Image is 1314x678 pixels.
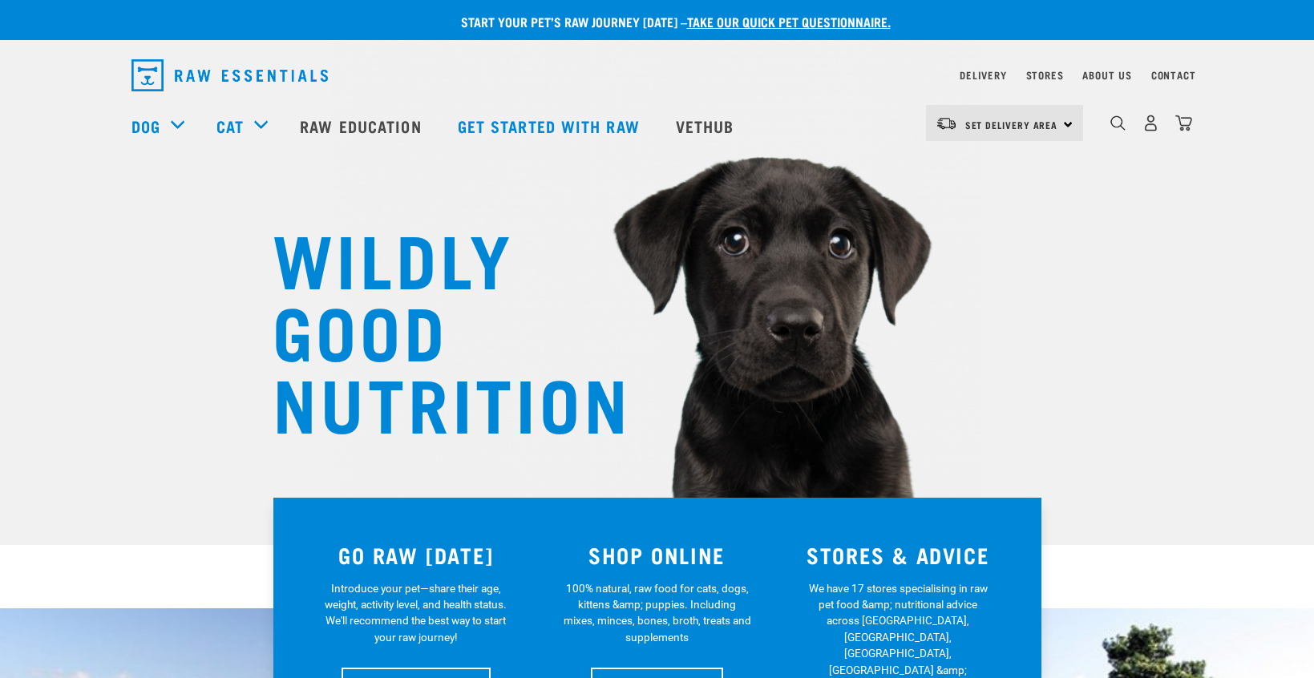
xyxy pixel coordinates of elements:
img: home-icon-1@2x.png [1110,115,1126,131]
a: Cat [216,114,244,138]
a: Delivery [960,72,1006,78]
h3: STORES & ADVICE [787,543,1009,567]
a: About Us [1082,72,1131,78]
a: take our quick pet questionnaire. [687,18,891,25]
img: user.png [1142,115,1159,131]
h1: WILDLY GOOD NUTRITION [273,220,593,437]
img: Raw Essentials Logo [131,59,328,91]
nav: dropdown navigation [119,53,1196,98]
a: Stores [1026,72,1064,78]
a: Raw Education [284,94,441,158]
span: Set Delivery Area [965,122,1058,127]
img: van-moving.png [936,116,957,131]
a: Get started with Raw [442,94,660,158]
p: 100% natural, raw food for cats, dogs, kittens &amp; puppies. Including mixes, minces, bones, bro... [563,580,751,646]
a: Dog [131,114,160,138]
p: Introduce your pet—share their age, weight, activity level, and health status. We'll recommend th... [321,580,510,646]
a: Vethub [660,94,754,158]
h3: SHOP ONLINE [546,543,768,567]
h3: GO RAW [DATE] [305,543,528,567]
img: home-icon@2x.png [1175,115,1192,131]
a: Contact [1151,72,1196,78]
